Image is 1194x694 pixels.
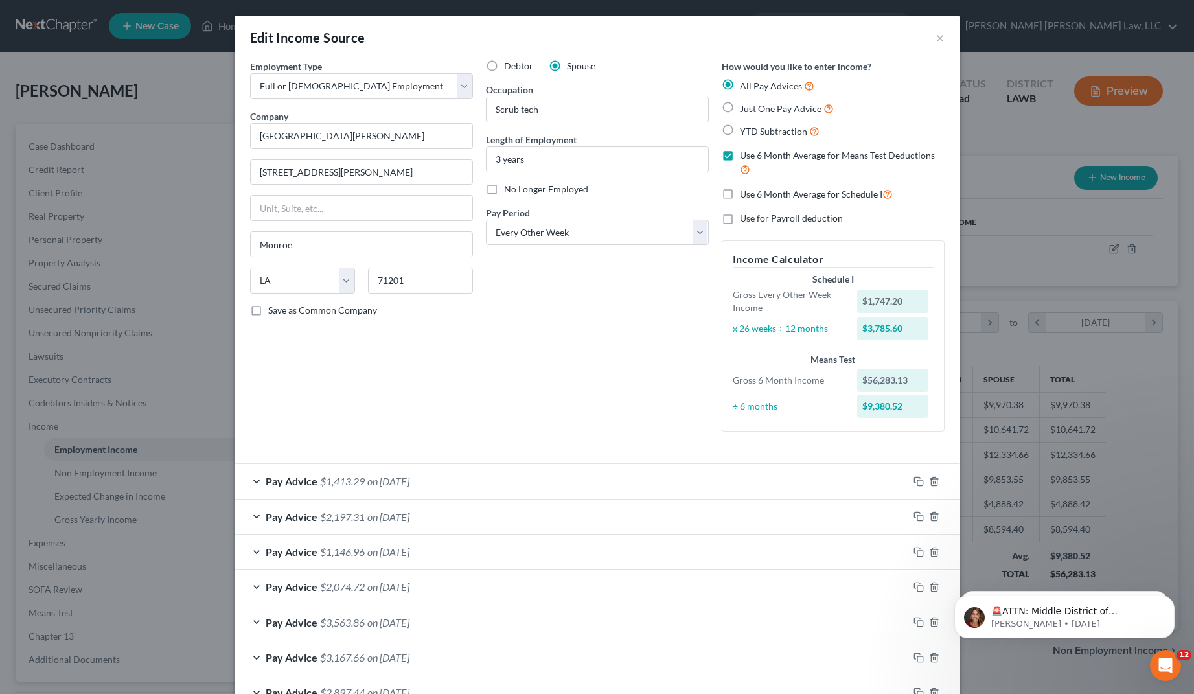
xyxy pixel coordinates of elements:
span: 12 [1177,650,1191,660]
div: Means Test [733,353,934,366]
input: Enter address... [251,160,472,185]
span: Company [250,111,288,122]
input: Enter zip... [368,268,473,294]
div: ÷ 6 months [726,400,851,413]
div: Edit Income Source [250,29,365,47]
span: $2,197.31 [320,511,365,523]
div: $3,785.60 [857,317,928,340]
span: $3,563.86 [320,616,365,629]
span: Pay Advice [266,546,317,558]
input: ex: 2 years [487,147,708,172]
span: No Longer Employed [504,183,588,194]
label: Occupation [486,83,533,97]
span: Use for Payroll deduction [740,213,843,224]
span: on [DATE] [367,475,409,487]
iframe: Intercom notifications message [935,568,1194,659]
label: How would you like to enter income? [722,60,871,73]
span: Pay Advice [266,616,317,629]
span: Debtor [504,60,533,71]
input: Unit, Suite, etc... [251,196,472,220]
label: Length of Employment [486,133,577,146]
span: Save as Common Company [268,305,377,316]
span: on [DATE] [367,616,409,629]
span: $1,413.29 [320,475,365,487]
div: $9,380.52 [857,395,928,418]
span: $2,074.72 [320,581,365,593]
span: Use 6 Month Average for Means Test Deductions [740,150,935,161]
span: Pay Advice [266,581,317,593]
span: Pay Advice [266,651,317,664]
span: Just One Pay Advice [740,103,821,114]
input: Enter city... [251,232,472,257]
div: Gross Every Other Week Income [726,288,851,314]
span: $1,146.96 [320,546,365,558]
span: $3,167.66 [320,651,365,664]
span: on [DATE] [367,581,409,593]
span: Spouse [567,60,595,71]
span: Pay Period [486,207,530,218]
span: Pay Advice [266,511,317,523]
div: $1,747.20 [857,290,928,313]
iframe: Intercom live chat [1150,650,1181,681]
input: Search company by name... [250,123,473,149]
button: × [936,30,945,45]
div: Schedule I [733,273,934,286]
input: -- [487,97,708,122]
span: YTD Subtraction [740,126,807,137]
span: Use 6 Month Average for Schedule I [740,189,882,200]
span: on [DATE] [367,546,409,558]
span: Pay Advice [266,475,317,487]
div: Gross 6 Month Income [726,374,851,387]
h5: Income Calculator [733,251,934,268]
span: All Pay Advices [740,80,802,91]
span: on [DATE] [367,651,409,664]
div: x 26 weeks ÷ 12 months [726,322,851,335]
span: on [DATE] [367,511,409,523]
span: Employment Type [250,61,322,72]
div: $56,283.13 [857,369,928,392]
